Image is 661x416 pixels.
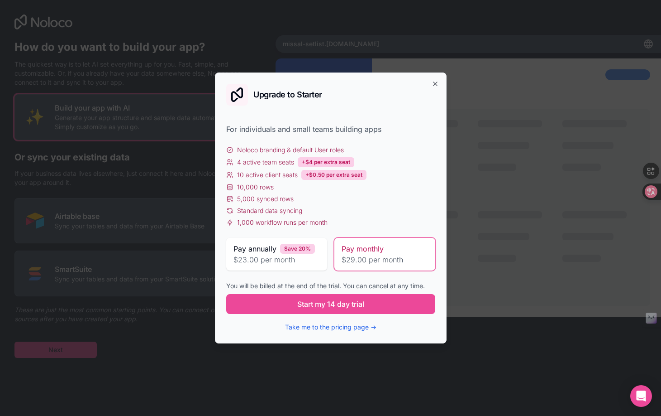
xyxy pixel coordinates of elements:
[298,157,354,167] div: +$4 per extra seat
[237,170,298,179] span: 10 active client seats
[226,281,435,290] div: You will be billed at the end of the trial. You can cancel at any time.
[285,323,376,332] button: Take me to the pricing page →
[233,243,276,254] span: Pay annually
[237,194,294,203] span: 5,000 synced rows
[342,243,384,254] span: Pay monthly
[226,294,435,314] button: Start my 14 day trial
[297,299,364,310] span: Start my 14 day trial
[237,218,328,227] span: 1,000 workflow runs per month
[342,254,428,265] span: $29.00 per month
[233,254,320,265] span: $23.00 per month
[226,124,435,135] div: For individuals and small teams building apps
[280,244,315,254] div: Save 20%
[237,206,302,215] span: Standard data syncing
[237,145,344,155] span: Noloco branding & default User roles
[237,158,294,167] span: 4 active team seats
[237,183,274,192] span: 10,000 rows
[253,91,322,99] h2: Upgrade to Starter
[301,170,366,180] div: +$0.50 per extra seat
